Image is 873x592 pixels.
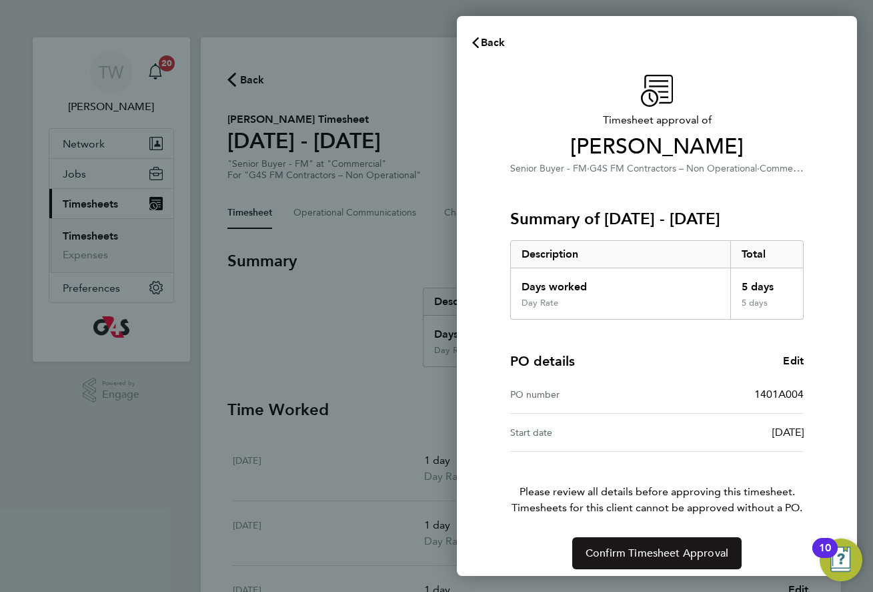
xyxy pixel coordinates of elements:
[522,298,558,308] div: Day Rate
[510,112,804,128] span: Timesheet approval of
[494,500,820,516] span: Timesheets for this client cannot be approved without a PO.
[757,163,760,174] span: ·
[510,208,804,230] h3: Summary of [DATE] - [DATE]
[657,424,804,440] div: [DATE]
[510,352,575,370] h4: PO details
[481,36,506,49] span: Back
[494,452,820,516] p: Please review all details before approving this timesheet.
[820,539,862,581] button: Open Resource Center, 10 new notifications
[511,268,730,298] div: Days worked
[510,386,657,402] div: PO number
[819,548,831,565] div: 10
[783,353,804,369] a: Edit
[760,162,810,174] span: Commercial
[510,424,657,440] div: Start date
[511,241,730,268] div: Description
[510,133,804,160] span: [PERSON_NAME]
[730,241,804,268] div: Total
[572,537,742,569] button: Confirm Timesheet Approval
[587,163,590,174] span: ·
[590,163,757,174] span: G4S FM Contractors – Non Operational
[730,298,804,319] div: 5 days
[457,29,519,56] button: Back
[754,388,804,400] span: 1401A004
[510,163,587,174] span: Senior Buyer - FM
[510,240,804,320] div: Summary of 22 - 28 Sep 2025
[730,268,804,298] div: 5 days
[586,547,728,560] span: Confirm Timesheet Approval
[783,354,804,367] span: Edit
